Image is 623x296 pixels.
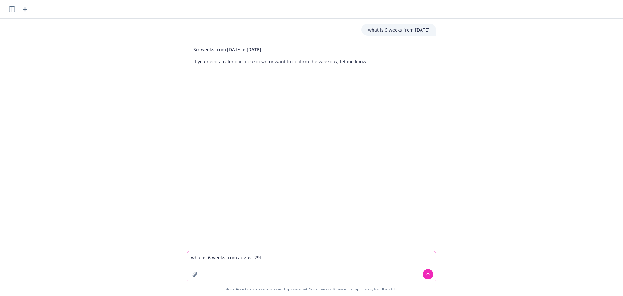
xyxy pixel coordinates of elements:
[393,286,398,292] a: TR
[247,46,261,53] span: [DATE]
[193,46,368,53] p: Six weeks from [DATE] is .
[368,26,430,33] p: what is 6 weeks from [DATE]
[380,286,384,292] a: BI
[3,282,620,296] span: Nova Assist can make mistakes. Explore what Nova can do: Browse prompt library for and
[187,251,436,282] textarea: what is 6 weeks from [DATE]
[193,58,368,65] p: If you need a calendar breakdown or want to confirm the weekday, let me know!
